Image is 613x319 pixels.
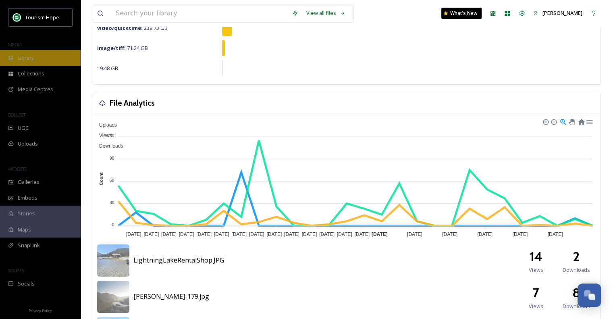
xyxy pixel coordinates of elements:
[563,266,590,274] span: Downloads
[533,283,539,302] h2: 7
[97,281,129,313] img: Christian%2520Ward-179.jpg
[214,231,229,237] tspan: [DATE]
[109,200,114,205] tspan: 30
[407,231,422,237] tspan: [DATE]
[18,194,37,202] span: Embeds
[97,65,99,72] strong: :
[97,44,148,52] span: 71.24 GB
[126,231,141,237] tspan: [DATE]
[578,284,601,307] button: Open Chat
[112,222,114,227] tspan: 0
[8,42,22,48] span: MEDIA
[18,140,38,148] span: Uploads
[586,118,592,125] div: Menu
[161,231,177,237] tspan: [DATE]
[542,119,548,124] div: Zoom In
[110,97,155,109] h3: File Analytics
[109,156,114,161] tspan: 90
[18,210,35,217] span: Stories
[337,231,352,237] tspan: [DATE]
[133,256,224,265] span: LightningLakeRentalShop.JPG
[18,178,39,186] span: Galleries
[548,231,563,237] tspan: [DATE]
[8,112,25,118] span: COLLECT
[231,231,247,237] tspan: [DATE]
[112,4,288,22] input: Search your library
[97,44,126,52] strong: image/tiff :
[529,5,586,21] a: [PERSON_NAME]
[302,5,349,21] a: View all files
[266,231,282,237] tspan: [DATE]
[97,24,168,31] span: 239.73 GB
[18,242,40,249] span: SnapLink
[107,133,114,138] tspan: 120
[93,143,123,149] span: Downloads
[18,124,29,132] span: UGC
[573,247,580,266] h2: 2
[529,302,543,310] span: Views
[372,231,388,237] tspan: [DATE]
[18,280,35,288] span: Socials
[8,166,27,172] span: WIDGETS
[319,231,335,237] tspan: [DATE]
[530,247,542,266] h2: 14
[179,231,194,237] tspan: [DATE]
[512,231,528,237] tspan: [DATE]
[97,24,143,31] strong: video/quicktime :
[559,118,566,125] div: Selection Zoom
[18,54,34,62] span: Library
[18,70,44,77] span: Collections
[97,65,118,72] span: 9.48 GB
[441,8,482,19] a: What's New
[109,178,114,183] tspan: 60
[196,231,212,237] tspan: [DATE]
[249,231,264,237] tspan: [DATE]
[563,302,590,310] span: Downloads
[569,119,574,124] div: Panning
[29,308,52,313] span: Privacy Policy
[143,231,159,237] tspan: [DATE]
[97,244,129,277] img: LightningLakeRentalShop.JPG
[542,9,582,17] span: [PERSON_NAME]
[284,231,299,237] tspan: [DATE]
[133,292,209,301] span: [PERSON_NAME]-179.jpg
[13,13,21,21] img: logo.png
[572,283,580,302] h2: 8
[93,133,112,138] span: Views
[29,305,52,315] a: Privacy Policy
[25,14,59,21] span: Tourism Hope
[354,231,370,237] tspan: [DATE]
[477,231,492,237] tspan: [DATE]
[442,231,457,237] tspan: [DATE]
[578,118,584,125] div: Reset Zoom
[18,226,31,234] span: Maps
[551,119,556,124] div: Zoom Out
[8,267,24,273] span: SOCIALS
[18,85,53,93] span: Media Centres
[529,266,543,274] span: Views
[93,122,117,128] span: Uploads
[99,172,104,185] text: Count
[302,231,317,237] tspan: [DATE]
